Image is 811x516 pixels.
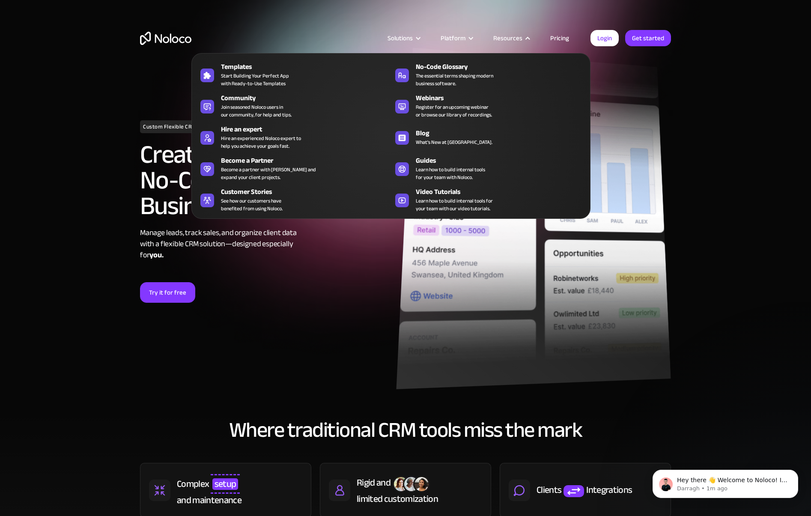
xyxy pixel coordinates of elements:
div: Templates [221,62,395,72]
div: Hire an expert [221,124,395,134]
div: Rigid and [357,476,391,489]
a: BlogWhat's New at [GEOGRAPHIC_DATA]. [391,122,586,152]
div: Video Tutorials [416,187,590,197]
a: Pricing [540,33,580,44]
div: Guides [416,155,590,166]
a: Customer StoriesSee how our customers havebenefited from using Noloco. [196,185,391,214]
div: Platform [441,33,465,44]
span: Register for an upcoming webinar or browse our library of recordings. [416,103,492,119]
h2: Create a Customizable No-Code CRM for Your Business Needs [140,142,401,219]
span: Learn how to build internal tools for your team with Noloco. [416,166,485,181]
a: Become a PartnerBecome a partner with [PERSON_NAME] andexpand your client projects. [196,154,391,183]
div: Become a Partner [221,155,395,166]
a: GuidesLearn how to build internal toolsfor your team with Noloco. [391,154,586,183]
div: Manage leads, track sales, and organize client data with a flexible CRM solution—designed especia... [140,227,401,261]
strong: you. [149,248,163,262]
div: No-Code Glossary [416,62,590,72]
div: Blog [416,128,590,138]
h2: Where traditional CRM tools miss the mark [140,418,671,441]
div: Resources [493,33,522,44]
span: setup [212,478,239,489]
nav: Resources [191,41,590,219]
a: home [140,32,191,45]
a: WebinarsRegister for an upcoming webinaror browse our library of recordings. [391,91,586,120]
div: Clients [537,483,561,496]
a: Login [590,30,619,46]
a: Hire an expertHire an experienced Noloco expert tohelp you achieve your goals fast. [196,122,391,152]
h1: Custom Flexible CRM Builder [140,120,219,133]
div: Hire an experienced Noloco expert to help you achieve your goals fast. [221,134,301,150]
div: limited customization [357,492,438,505]
div: Become a partner with [PERSON_NAME] and expand your client projects. [221,166,316,181]
div: Webinars [416,93,590,103]
iframe: Intercom notifications message [640,452,811,512]
span: What's New at [GEOGRAPHIC_DATA]. [416,138,492,146]
div: Solutions [388,33,413,44]
span: Start Building Your Perfect App with Ready-to-Use Templates [221,72,289,87]
span: The essential terms shaping modern business software. [416,72,493,87]
div: Platform [430,33,483,44]
a: CommunityJoin seasoned Noloco users inour community, for help and tips. [196,91,391,120]
a: Video TutorialsLearn how to build internal tools foryour team with our video tutorials. [391,185,586,214]
span: See how our customers have benefited from using Noloco. [221,197,283,212]
div: Solutions [377,33,430,44]
div: and maintenance [177,494,242,507]
div: Integrations [586,483,632,496]
span: Learn how to build internal tools for your team with our video tutorials. [416,197,493,212]
a: Get started [625,30,671,46]
div: Resources [483,33,540,44]
span: Join seasoned Noloco users in our community, for help and tips. [221,103,292,119]
div: Complex [177,477,209,490]
a: Try it for free [140,282,195,303]
div: Community [221,93,395,103]
a: No-Code GlossaryThe essential terms shaping modernbusiness software. [391,60,586,89]
a: TemplatesStart Building Your Perfect Appwith Ready-to-Use Templates [196,60,391,89]
div: Customer Stories [221,187,395,197]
